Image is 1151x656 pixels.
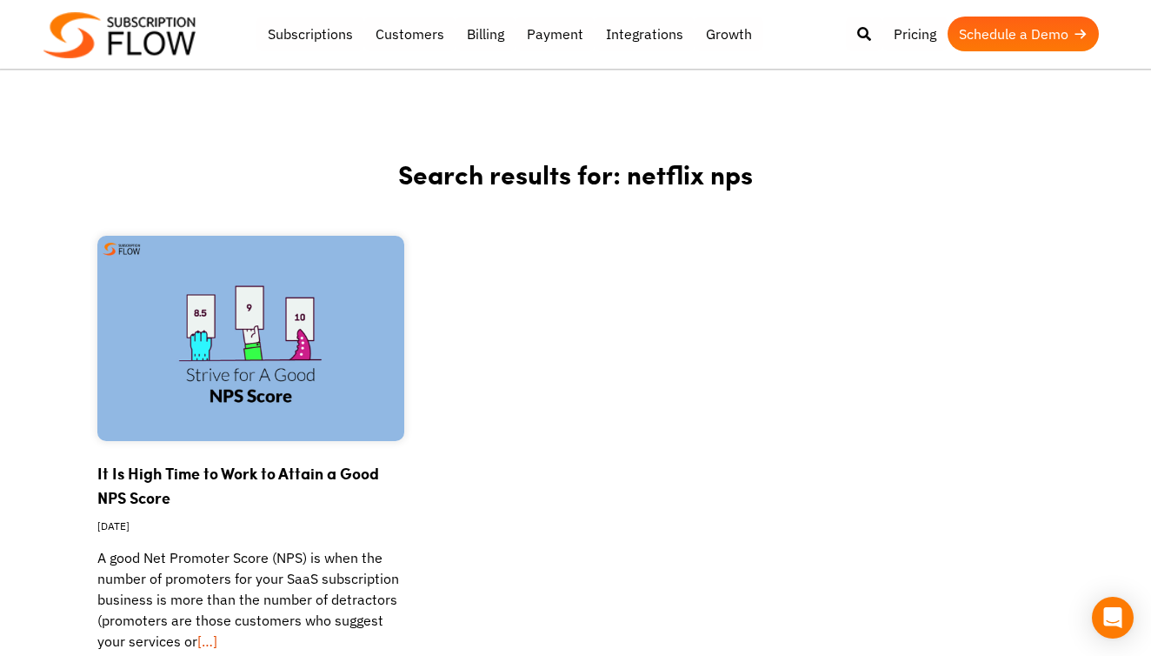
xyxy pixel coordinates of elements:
[256,17,364,51] a: Subscriptions
[456,17,516,51] a: Billing
[197,633,217,650] a: […]
[516,17,595,51] a: Payment
[97,236,404,441] img: It-Is-High-Time-to-Work-to-Attain-a-Good-NPS-Score
[948,17,1099,51] a: Schedule a Demo
[97,462,379,509] a: It Is High Time to Work to Attain a Good NPS Score
[97,510,404,547] div: [DATE]
[595,17,695,51] a: Integrations
[97,547,404,652] p: A good Net Promoter Score (NPS) is when the number of promoters for your SaaS subscription busine...
[54,157,1097,236] h2: Search results for: netflix nps
[1092,597,1134,639] div: Open Intercom Messenger
[364,17,456,51] a: Customers
[882,17,948,51] a: Pricing
[695,17,763,51] a: Growth
[43,12,196,58] img: Subscriptionflow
